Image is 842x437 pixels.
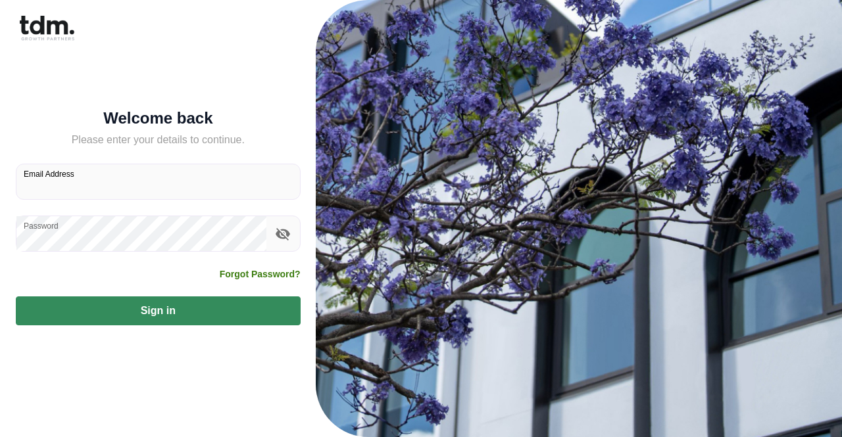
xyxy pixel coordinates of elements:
[16,132,301,148] h5: Please enter your details to continue.
[16,296,301,325] button: Sign in
[24,168,74,179] label: Email Address
[272,223,294,245] button: toggle password visibility
[220,267,301,281] a: Forgot Password?
[16,112,301,125] h5: Welcome back
[24,220,59,231] label: Password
